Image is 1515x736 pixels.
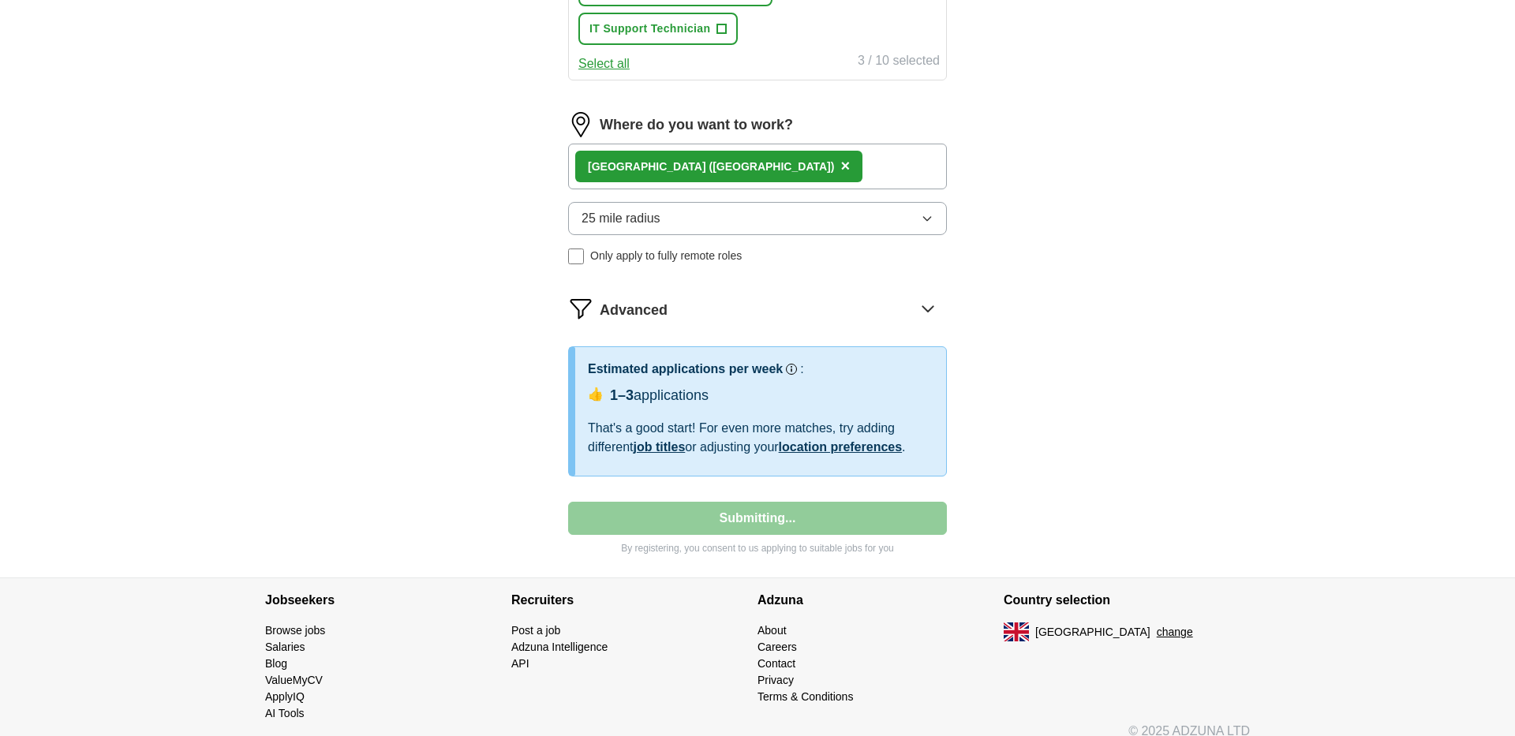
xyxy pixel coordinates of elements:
[578,54,630,73] button: Select all
[800,360,803,379] h3: :
[265,690,305,703] a: ApplyIQ
[757,624,787,637] a: About
[1004,622,1029,641] img: UK flag
[1157,624,1193,641] button: change
[1004,578,1250,622] h4: Country selection
[600,114,793,136] label: Where do you want to work?
[600,300,668,321] span: Advanced
[858,51,940,73] div: 3 / 10 selected
[589,21,710,37] span: IT Support Technician
[588,160,706,173] strong: [GEOGRAPHIC_DATA]
[757,657,795,670] a: Contact
[568,296,593,321] img: filter
[709,160,834,173] span: ([GEOGRAPHIC_DATA])
[265,707,305,719] a: AI Tools
[568,202,947,235] button: 25 mile radius
[511,657,529,670] a: API
[610,385,709,406] div: applications
[578,13,738,45] button: IT Support Technician
[511,624,560,637] a: Post a job
[779,440,903,454] a: location preferences
[588,419,933,457] div: That's a good start! For even more matches, try adding different or adjusting your .
[757,690,853,703] a: Terms & Conditions
[568,502,947,535] button: Submitting...
[588,360,783,379] h3: Estimated applications per week
[590,248,742,264] span: Only apply to fully remote roles
[588,385,604,404] span: 👍
[634,440,686,454] a: job titles
[265,657,287,670] a: Blog
[840,155,850,178] button: ×
[582,209,660,228] span: 25 mile radius
[610,387,634,403] span: 1–3
[757,641,797,653] a: Careers
[265,641,305,653] a: Salaries
[568,541,947,555] p: By registering, you consent to us applying to suitable jobs for you
[568,248,584,264] input: Only apply to fully remote roles
[511,641,608,653] a: Adzuna Intelligence
[757,674,794,686] a: Privacy
[840,157,850,174] span: ×
[568,112,593,137] img: location.png
[265,624,325,637] a: Browse jobs
[265,674,323,686] a: ValueMyCV
[1035,624,1150,641] span: [GEOGRAPHIC_DATA]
